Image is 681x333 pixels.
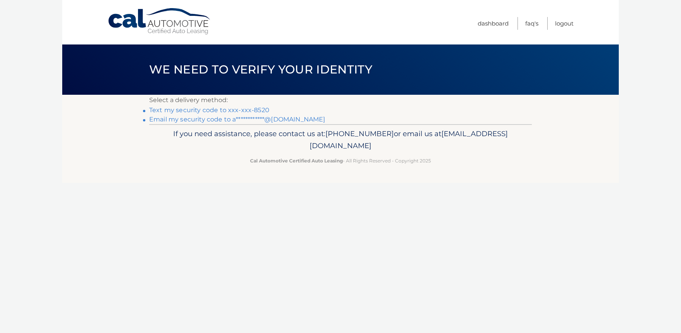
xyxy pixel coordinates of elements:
[107,8,212,35] a: Cal Automotive
[250,158,343,164] strong: Cal Automotive Certified Auto Leasing
[525,17,538,30] a: FAQ's
[555,17,574,30] a: Logout
[149,106,269,114] a: Text my security code to xxx-xxx-8520
[149,62,372,77] span: We need to verify your identity
[149,95,532,106] p: Select a delivery method:
[154,128,527,152] p: If you need assistance, please contact us at: or email us at
[154,157,527,165] p: - All Rights Reserved - Copyright 2025
[325,129,394,138] span: [PHONE_NUMBER]
[478,17,509,30] a: Dashboard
